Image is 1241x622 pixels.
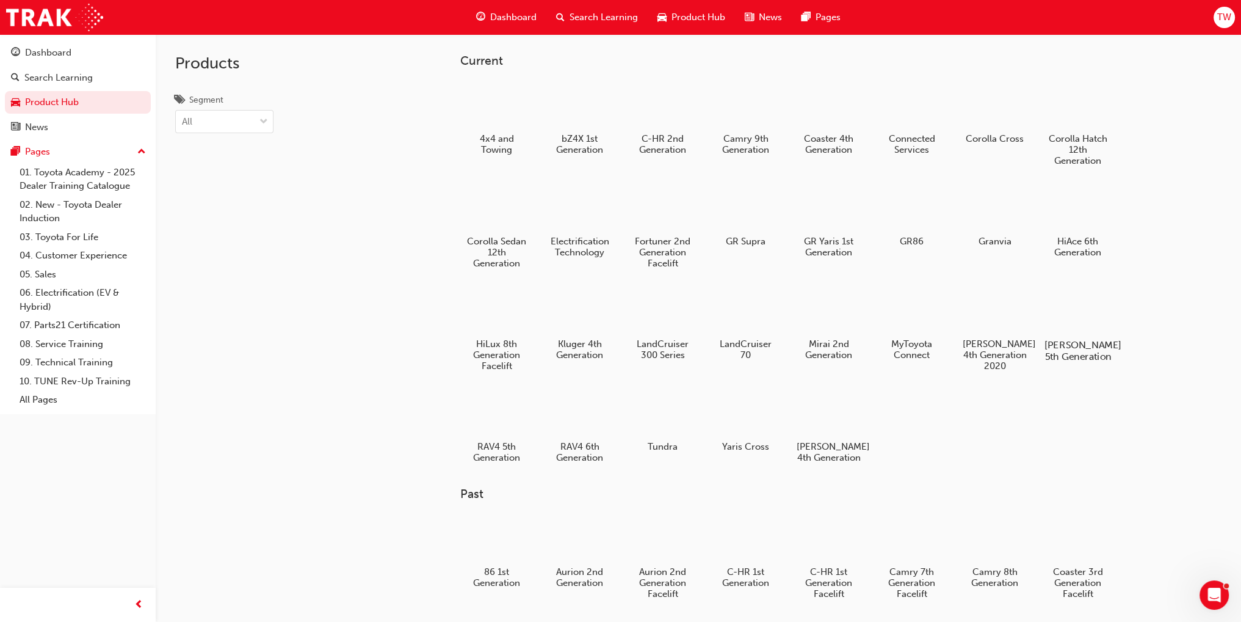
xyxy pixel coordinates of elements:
[15,246,151,265] a: 04. Customer Experience
[5,141,151,163] button: Pages
[875,283,949,365] a: MyToyota Connect
[15,196,151,228] a: 02. New - Toyota Dealer Induction
[548,441,612,463] h5: RAV4 6th Generation
[543,78,617,159] a: bZ4X 1st Generation
[11,147,20,158] span: pages-icon
[548,566,612,588] h5: Aurion 2nd Generation
[657,10,667,25] span: car-icon
[797,133,861,155] h5: Coaster 4th Generation
[465,441,529,463] h5: RAV4 5th Generation
[543,180,617,262] a: Electrification Technology
[963,133,1027,144] h5: Corolla Cross
[875,180,949,251] a: GR86
[1046,566,1110,599] h5: Coaster 3rd Generation Facelift
[465,566,529,588] h5: 86 1st Generation
[880,133,944,155] h5: Connected Services
[714,236,778,247] h5: GR Supra
[5,67,151,89] a: Search Learning
[626,283,700,365] a: LandCruiser 300 Series
[714,133,778,155] h5: Camry 9th Generation
[1046,133,1110,166] h5: Corolla Hatch 12th Generation
[259,114,268,130] span: down-icon
[631,133,695,155] h5: C-HR 2nd Generation
[6,4,103,31] a: Trak
[631,236,695,269] h5: Fortuner 2nd Generation Facelift
[11,97,20,108] span: car-icon
[137,144,146,160] span: up-icon
[709,511,783,593] a: C-HR 1st Generation
[15,390,151,409] a: All Pages
[25,46,71,60] div: Dashboard
[709,386,783,456] a: Yaris Cross
[548,133,612,155] h5: bZ4X 1st Generation
[709,78,783,159] a: Camry 9th Generation
[189,94,223,106] div: Segment
[570,10,638,24] span: Search Learning
[460,78,534,159] a: 4x4 and Towing
[11,122,20,133] span: news-icon
[709,283,783,365] a: LandCruiser 70
[958,283,1032,376] a: [PERSON_NAME] 4th Generation 2020
[714,441,778,452] h5: Yaris Cross
[792,283,866,365] a: Mirai 2nd Generation
[25,145,50,159] div: Pages
[466,5,546,30] a: guage-iconDashboard
[880,236,944,247] h5: GR86
[963,566,1027,588] h5: Camry 8th Generation
[15,335,151,354] a: 08. Service Training
[15,353,151,372] a: 09. Technical Training
[15,163,151,196] a: 01. Toyota Academy - 2025 Dealer Training Catalogue
[543,283,617,365] a: Kluger 4th Generation
[15,284,151,316] a: 06. Electrification (EV & Hybrid)
[792,5,850,30] a: pages-iconPages
[792,78,866,159] a: Coaster 4th Generation
[460,54,1154,68] h3: Current
[134,598,143,613] span: prev-icon
[797,441,861,463] h5: [PERSON_NAME] 4th Generation
[735,5,792,30] a: news-iconNews
[797,338,861,360] h5: Mirai 2nd Generation
[1041,180,1115,262] a: HiAce 6th Generation
[460,487,1154,501] h3: Past
[875,511,949,604] a: Camry 7th Generation Facelift
[797,236,861,258] h5: GR Yaris 1st Generation
[5,116,151,139] a: News
[880,566,944,599] h5: Camry 7th Generation Facelift
[626,511,700,604] a: Aurion 2nd Generation Facelift
[465,236,529,269] h5: Corolla Sedan 12th Generation
[714,566,778,588] h5: C-HR 1st Generation
[792,180,866,262] a: GR Yaris 1st Generation
[546,5,648,30] a: search-iconSearch Learning
[543,386,617,467] a: RAV4 6th Generation
[714,338,778,360] h5: LandCruiser 70
[5,39,151,141] button: DashboardSearch LearningProduct HubNews
[648,5,735,30] a: car-iconProduct Hub
[460,283,534,376] a: HiLux 8th Generation Facelift
[631,441,695,452] h5: Tundra
[460,180,534,273] a: Corolla Sedan 12th Generation
[626,78,700,159] a: C-HR 2nd Generation
[1041,283,1115,365] a: [PERSON_NAME] 5th Generation
[671,10,725,24] span: Product Hub
[460,511,534,593] a: 86 1st Generation
[465,133,529,155] h5: 4x4 and Towing
[792,386,866,467] a: [PERSON_NAME] 4th Generation
[182,115,192,129] div: All
[880,338,944,360] h5: MyToyota Connect
[631,566,695,599] h5: Aurion 2nd Generation Facelift
[875,78,949,159] a: Connected Services
[631,338,695,360] h5: LandCruiser 300 Series
[15,372,151,391] a: 10. TUNE Rev-Up Training
[1199,580,1229,610] iframe: Intercom live chat
[11,48,20,59] span: guage-icon
[745,10,754,25] span: news-icon
[24,71,93,85] div: Search Learning
[548,338,612,360] h5: Kluger 4th Generation
[958,180,1032,251] a: Granvia
[15,228,151,247] a: 03. Toyota For Life
[963,338,1027,371] h5: [PERSON_NAME] 4th Generation 2020
[816,10,841,24] span: Pages
[5,91,151,114] a: Product Hub
[963,236,1027,247] h5: Granvia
